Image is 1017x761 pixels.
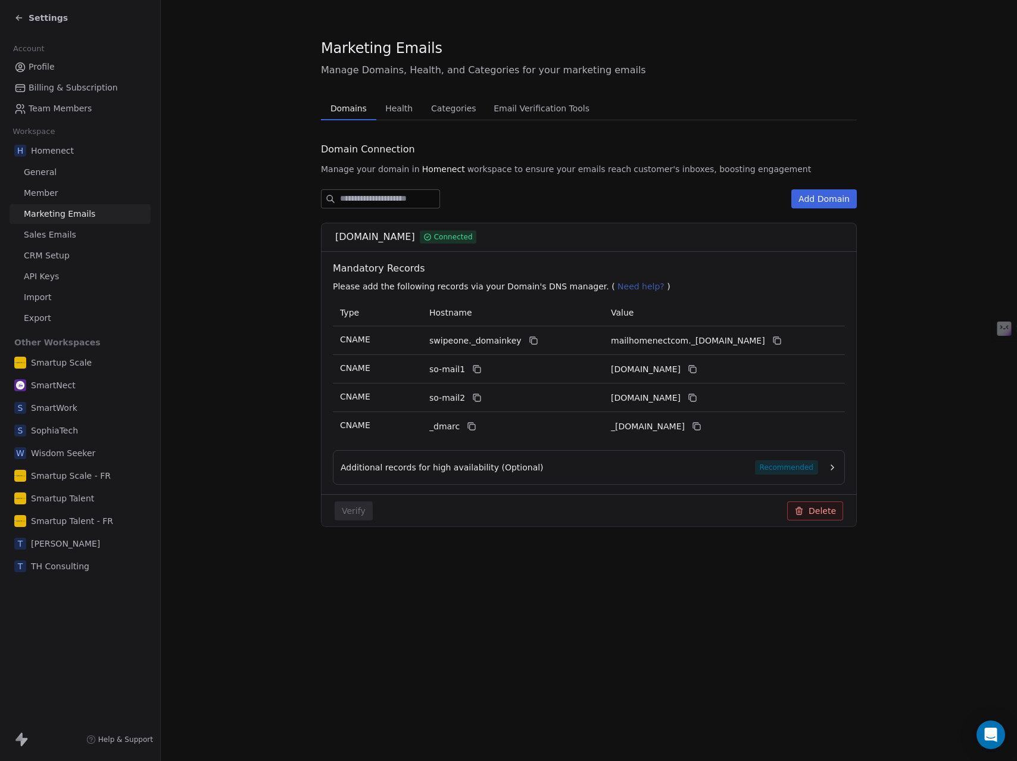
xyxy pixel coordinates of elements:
[333,261,850,276] span: Mandatory Records
[14,560,26,572] span: T
[429,308,472,317] span: Hostname
[340,420,370,430] span: CNAME
[24,229,76,241] span: Sales Emails
[341,460,837,475] button: Additional records for high availability (Optional)Recommended
[24,187,58,199] span: Member
[24,249,70,262] span: CRM Setup
[611,308,634,317] span: Value
[434,232,473,242] span: Connected
[10,267,151,286] a: API Keys
[10,204,151,224] a: Marketing Emails
[29,12,68,24] span: Settings
[755,460,818,475] span: Recommended
[380,100,417,117] span: Health
[10,333,105,352] span: Other Workspaces
[611,363,681,376] span: mailhomenectcom1.swipeone.email
[31,425,78,436] span: SophiaTech
[8,40,49,58] span: Account
[24,270,59,283] span: API Keys
[8,123,60,141] span: Workspace
[321,163,420,175] span: Manage your domain in
[31,357,92,369] span: Smartup Scale
[321,63,857,77] span: Manage Domains, Health, and Categories for your marketing emails
[321,142,415,157] span: Domain Connection
[340,392,370,401] span: CNAME
[333,280,850,292] p: Please add the following records via your Domain's DNS manager. ( )
[31,492,94,504] span: Smartup Talent
[31,470,111,482] span: Smartup Scale - FR
[429,335,522,347] span: swipeone._domainkey
[429,420,460,433] span: _dmarc
[31,515,113,527] span: Smartup Talent - FR
[14,425,26,436] span: S
[98,735,153,744] span: Help & Support
[634,163,811,175] span: customer's inboxes, boosting engagement
[29,82,118,94] span: Billing & Subscription
[10,308,151,328] a: Export
[787,501,843,520] button: Delete
[86,735,153,744] a: Help & Support
[422,163,465,175] span: Homenect
[31,447,95,459] span: Wisdom Seeker
[14,470,26,482] img: 0.png
[341,461,544,473] span: Additional records for high availability (Optional)
[611,335,765,347] span: mailhomenectcom._domainkey.swipeone.email
[29,61,55,73] span: Profile
[31,379,76,391] span: SmartNect
[24,312,51,325] span: Export
[14,447,26,459] span: W
[14,402,26,414] span: S
[489,100,594,117] span: Email Verification Tools
[24,208,95,220] span: Marketing Emails
[429,363,465,376] span: so-mail1
[31,145,74,157] span: Homenect
[429,392,465,404] span: so-mail2
[611,392,681,404] span: mailhomenectcom2.swipeone.email
[340,363,370,373] span: CNAME
[10,99,151,118] a: Team Members
[10,246,151,266] a: CRM Setup
[791,189,857,208] button: Add Domain
[14,492,26,504] img: 0.png
[426,100,481,117] span: Categories
[10,225,151,245] a: Sales Emails
[340,335,370,344] span: CNAME
[31,560,89,572] span: TH Consulting
[335,501,373,520] button: Verify
[14,515,26,527] img: 0.png
[10,78,151,98] a: Billing & Subscription
[611,420,685,433] span: _dmarc.swipeone.email
[335,230,415,244] span: [DOMAIN_NAME]
[467,163,632,175] span: workspace to ensure your emails reach
[14,357,26,369] img: 0.png
[10,183,151,203] a: Member
[14,145,26,157] span: H
[29,102,92,115] span: Team Members
[24,166,57,179] span: General
[14,538,26,550] span: T
[10,288,151,307] a: Import
[326,100,372,117] span: Domains
[977,721,1005,749] div: Open Intercom Messenger
[31,538,100,550] span: [PERSON_NAME]
[24,291,51,304] span: Import
[31,402,77,414] span: SmartWork
[14,379,26,391] img: Square1.png
[14,12,68,24] a: Settings
[321,39,442,57] span: Marketing Emails
[617,282,665,291] span: Need help?
[340,307,415,319] p: Type
[10,57,151,77] a: Profile
[10,163,151,182] a: General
